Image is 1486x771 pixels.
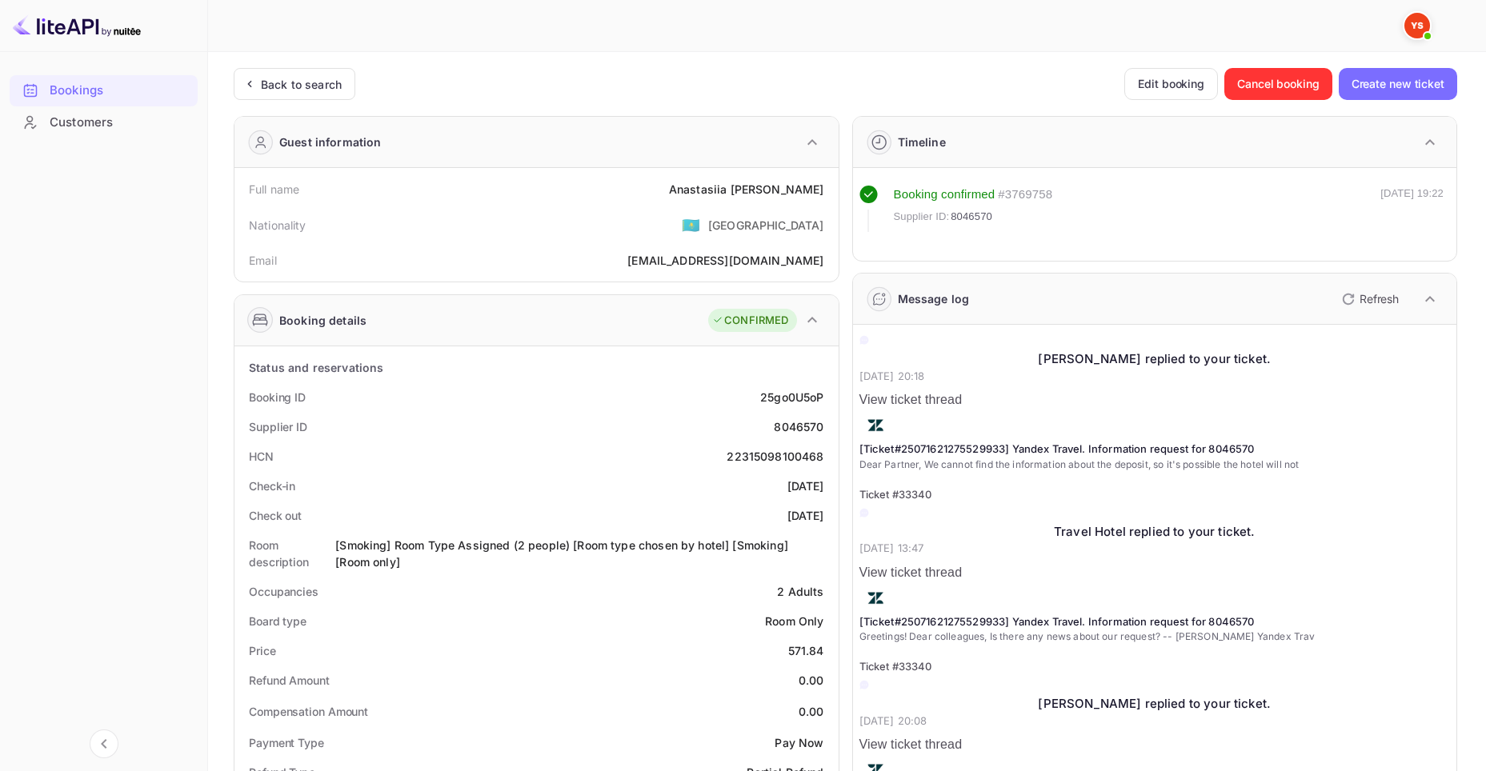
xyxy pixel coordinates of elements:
[799,703,824,720] div: 0.00
[998,186,1052,204] div: # 3769758
[249,217,306,234] div: Nationality
[894,209,950,225] span: Supplier ID:
[279,312,366,329] div: Booking details
[775,734,823,751] div: Pay Now
[859,582,891,614] img: AwvSTEc2VUhQAAAAAElFTkSuQmCC
[50,82,190,100] div: Bookings
[765,613,823,629] div: Room Only
[894,186,995,204] div: Booking confirmed
[859,614,1451,630] p: [Ticket#25071621275529933] Yandex Travel. Information request for 8046570
[859,541,1451,557] p: [DATE] 13:47
[249,734,324,751] div: Payment Type
[859,660,932,673] span: Ticket #33340
[859,369,1451,385] p: [DATE] 20:18
[898,290,970,307] div: Message log
[249,507,302,524] div: Check out
[249,672,330,689] div: Refund Amount
[10,107,198,137] a: Customers
[1332,286,1405,312] button: Refresh
[249,477,295,494] div: Check-in
[279,134,382,150] div: Guest information
[787,477,824,494] div: [DATE]
[859,563,1451,582] p: View ticket thread
[777,583,823,600] div: 2 Adults
[249,613,306,629] div: Board type
[859,629,1451,644] p: Greetings! Dear colleagues, Is there any news about our request? -- [PERSON_NAME] Yandex Trav
[788,642,824,659] div: 571.84
[249,583,318,600] div: Occupancies
[859,390,1451,409] p: View ticket thread
[859,713,1451,729] p: [DATE] 20:08
[1339,68,1457,100] button: Create new ticket
[708,217,824,234] div: [GEOGRAPHIC_DATA]
[859,695,1451,713] div: [PERSON_NAME] replied to your ticket.
[682,210,700,239] span: United States
[898,134,946,150] div: Timeline
[859,350,1451,369] div: [PERSON_NAME] replied to your ticket.
[627,252,823,269] div: [EMAIL_ADDRESS][DOMAIN_NAME]
[1124,68,1218,100] button: Edit booking
[1380,186,1444,232] div: [DATE] 19:22
[727,448,823,465] div: 22315098100468
[859,457,1451,472] p: Dear Partner, We cannot find the information about the deposit, so it's possible the hotel will not
[10,107,198,138] div: Customers
[249,181,299,198] div: Full name
[669,181,824,198] div: Anastasiia [PERSON_NAME]
[10,75,198,106] div: Bookings
[1224,68,1332,100] button: Cancel booking
[712,313,788,329] div: CONFIRMED
[1404,13,1430,38] img: Yandex Support
[249,537,335,570] div: Room description
[249,642,276,659] div: Price
[249,359,383,376] div: Status and reservations
[249,703,368,720] div: Compensation Amount
[1360,290,1399,307] p: Refresh
[859,441,1451,457] p: [Ticket#25071621275529933] Yandex Travel. Information request for 8046570
[859,523,1451,541] div: Travel Hotel replied to your ticket.
[951,209,992,225] span: 8046570
[859,488,932,501] span: Ticket #33340
[859,409,891,441] img: AwvSTEc2VUhQAAAAAElFTkSuQmCC
[249,252,277,269] div: Email
[249,418,307,435] div: Supplier ID
[799,672,824,689] div: 0.00
[50,114,190,132] div: Customers
[261,76,342,93] div: Back to search
[90,729,118,758] button: Collapse navigation
[10,75,198,105] a: Bookings
[859,735,1451,754] p: View ticket thread
[335,537,823,570] div: [Smoking] Room Type Assigned (2 people) [Room type chosen by hotel] [Smoking] [Room only]
[13,13,141,38] img: LiteAPI logo
[774,418,823,435] div: 8046570
[787,507,824,524] div: [DATE]
[760,389,823,405] div: 25go0U5oP
[249,448,274,465] div: HCN
[249,389,306,405] div: Booking ID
